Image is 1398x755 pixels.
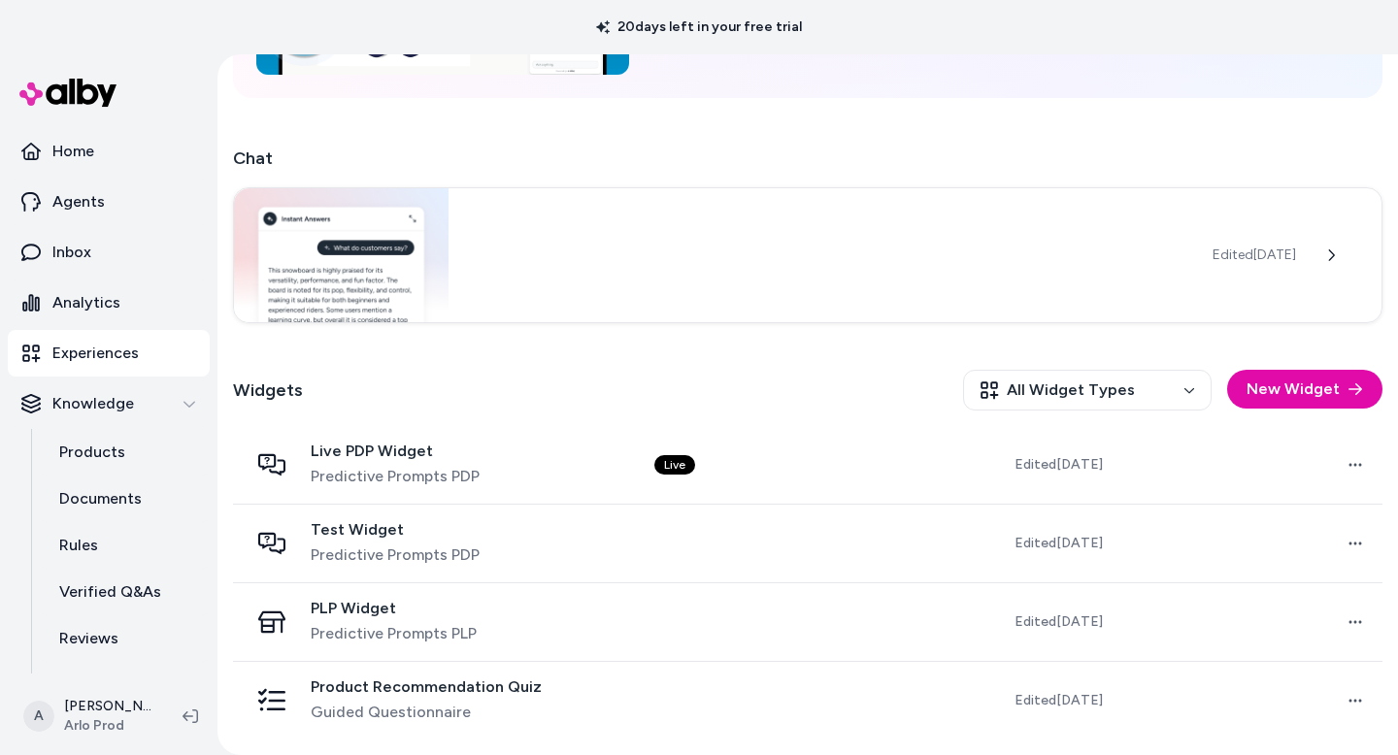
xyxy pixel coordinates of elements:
[52,190,105,213] p: Agents
[40,476,210,522] a: Documents
[12,685,167,747] button: A[PERSON_NAME]Arlo Prod
[40,522,210,569] a: Rules
[1015,534,1103,553] span: Edited [DATE]
[8,128,210,175] a: Home
[654,455,695,475] div: Live
[1213,246,1296,265] span: Edited [DATE]
[311,520,480,540] span: Test Widget
[52,140,94,163] p: Home
[59,534,98,557] p: Rules
[23,701,54,732] span: A
[1015,455,1103,475] span: Edited [DATE]
[52,392,134,415] p: Knowledge
[311,543,480,567] span: Predictive Prompts PDP
[1015,691,1103,710] span: Edited [DATE]
[59,580,161,604] p: Verified Q&As
[64,716,151,736] span: Arlo Prod
[64,697,151,716] p: [PERSON_NAME]
[40,429,210,476] a: Products
[59,487,142,510] p: Documents
[40,569,210,615] a: Verified Q&As
[584,17,814,37] p: 20 days left in your free trial
[40,615,210,662] a: Reviews
[8,179,210,225] a: Agents
[8,330,210,377] a: Experiences
[233,377,303,404] h2: Widgets
[311,622,477,645] span: Predictive Prompts PLP
[40,662,210,708] a: Survey Questions
[311,677,542,697] span: Product Recommendation Quiz
[8,380,210,427] button: Knowledge
[311,701,542,724] span: Guided Questionnaire
[59,441,125,464] p: Products
[8,279,210,326] a: Analytics
[311,465,480,488] span: Predictive Prompts PDP
[52,291,120,314] p: Analytics
[963,370,1212,410] button: All Widget Types
[234,188,449,322] img: Chat widget
[52,342,139,365] p: Experiences
[311,599,477,618] span: PLP Widget
[8,229,210,276] a: Inbox
[52,241,91,264] p: Inbox
[19,79,116,107] img: alby Logo
[311,442,480,461] span: Live PDP Widget
[233,187,1382,323] a: Chat widgetEdited[DATE]
[1227,370,1382,409] button: New Widget
[59,627,118,650] p: Reviews
[233,145,1382,172] h2: Chat
[1015,612,1103,632] span: Edited [DATE]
